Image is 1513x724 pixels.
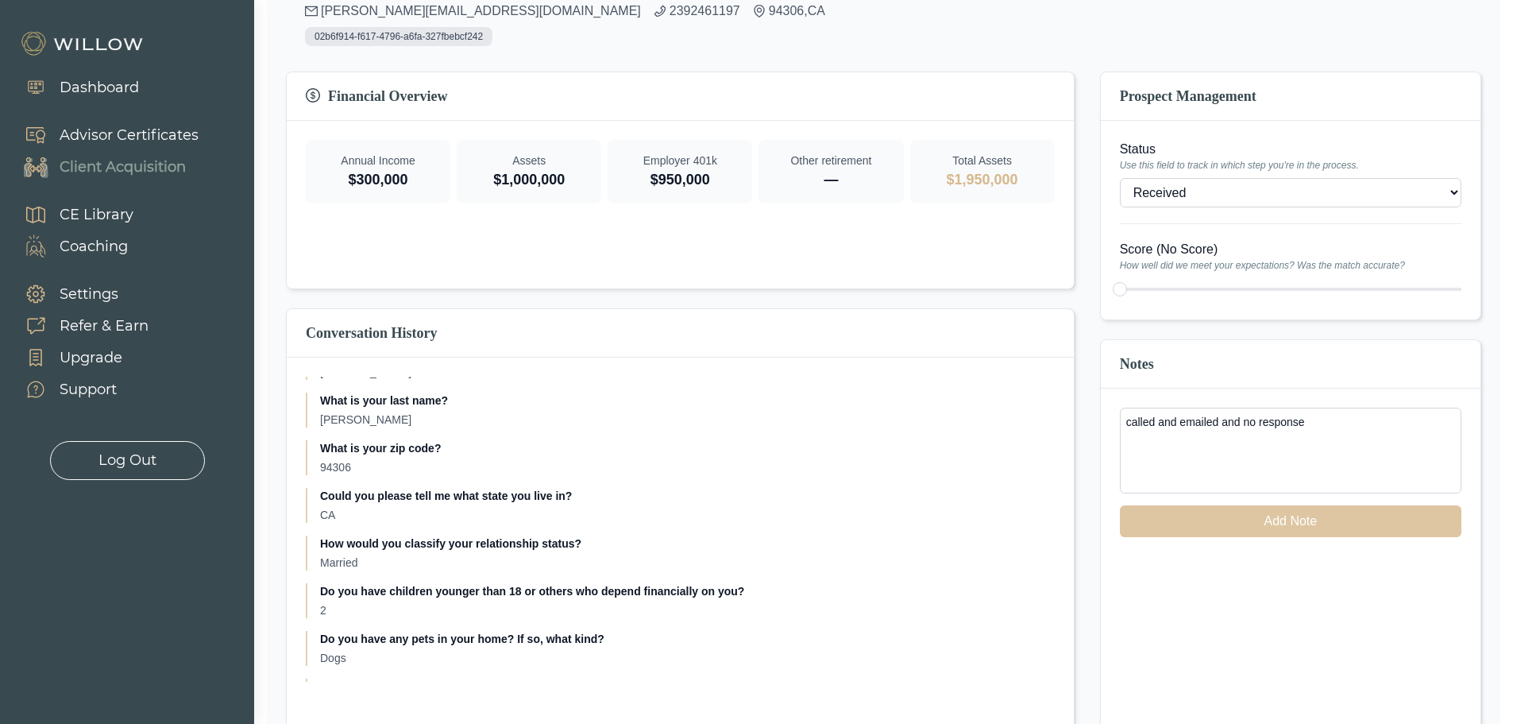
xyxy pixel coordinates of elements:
[60,77,139,99] div: Dashboard
[60,236,128,257] div: Coaching
[60,157,186,178] div: Client Acquisition
[670,2,740,21] a: 2392461197
[60,316,149,337] div: Refer & Earn
[320,583,1055,599] p: Do you have children younger than 18 or others who depend financially on you?
[1120,259,1461,272] span: How well did we meet your expectations? Was the match accurate?
[321,2,641,21] a: [PERSON_NAME][EMAIL_ADDRESS][DOMAIN_NAME]
[923,168,1042,191] p: $1,950,000
[320,631,1055,647] p: Do you have any pets in your home? If so, what kind?
[305,5,318,17] span: mail
[1120,240,1461,259] label: Score ( No Score )
[8,72,139,103] a: Dashboard
[60,204,133,226] div: CE Library
[318,153,438,168] p: Annual Income
[306,85,1055,107] h3: Financial Overview
[1120,85,1461,107] h3: Prospect Management
[1120,159,1461,172] span: Use this field to track in which step you're in the process.
[654,5,666,17] span: phone
[320,536,1055,552] p: How would you classify your relationship status?
[306,322,1055,344] h3: Conversation History
[8,230,133,262] a: Coaching
[60,284,118,305] div: Settings
[8,342,149,374] a: Upgrade
[305,27,492,46] span: 02b6f914-f617-4796-a6fa-327fbebcf242
[771,168,890,191] p: —
[320,393,1055,408] p: What is your last name?
[320,650,1055,666] p: Dogs
[320,602,1055,618] p: 2
[320,507,1055,523] p: CA
[1120,140,1461,159] label: Status
[320,459,1055,475] p: 94306
[60,125,199,146] div: Advisor Certificates
[1120,353,1461,375] h3: Notes
[753,5,766,17] span: environment
[769,2,825,21] span: 94306 , CA
[923,153,1042,168] p: Total Assets
[318,168,438,191] p: $300,000
[620,168,739,191] p: $950,000
[8,119,199,151] a: Advisor Certificates
[20,31,147,56] img: Willow
[469,153,589,168] p: Assets
[8,199,133,230] a: CE Library
[320,488,1055,504] p: Could you please tell me what state you live in?
[60,379,117,401] div: Support
[8,278,149,310] a: Settings
[320,440,1055,456] p: What is your zip code?
[771,153,890,168] p: Other retirement
[8,151,199,183] a: Client Acquisition
[8,310,149,342] a: Refer & Earn
[320,679,1055,695] p: What are your interests, hobbies, and passions?
[320,555,1055,571] p: Married
[98,450,156,471] div: Log Out
[469,168,589,191] p: $1,000,000
[320,412,1055,428] p: [PERSON_NAME]
[60,347,122,369] div: Upgrade
[1120,505,1461,537] button: Add Note
[306,88,322,104] span: dollar
[620,153,739,168] p: Employer 401k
